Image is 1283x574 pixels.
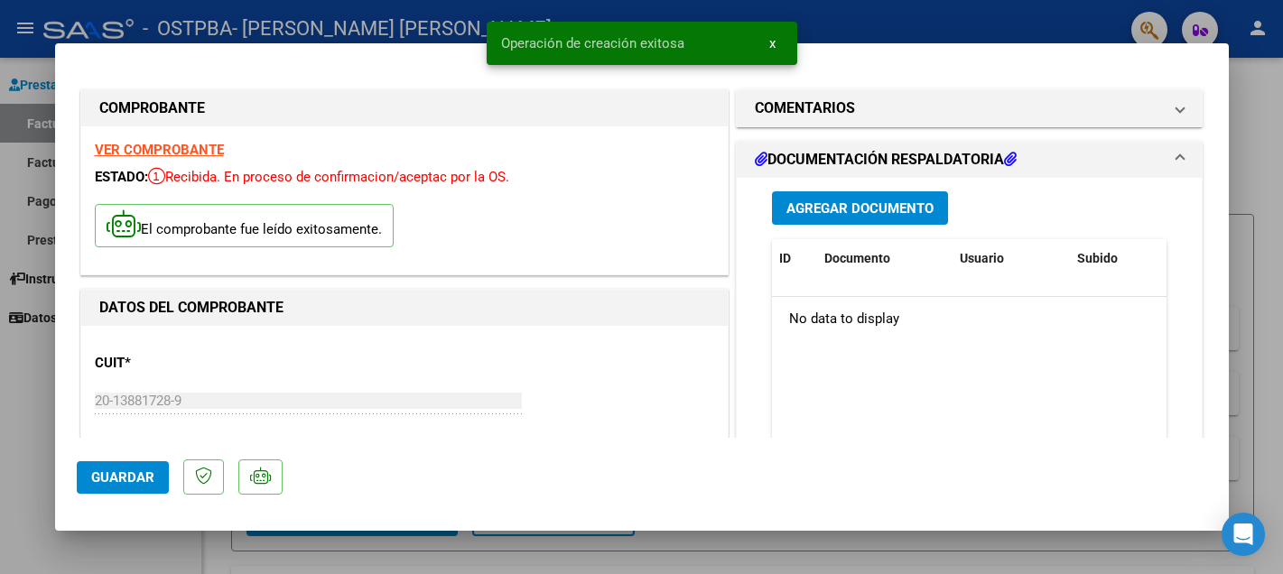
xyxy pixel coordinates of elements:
[960,251,1004,265] span: Usuario
[755,149,1017,171] h1: DOCUMENTACIÓN RESPALDATORIA
[501,34,684,52] span: Operación de creación exitosa
[99,99,205,116] strong: COMPROBANTE
[772,191,948,225] button: Agregar Documento
[737,90,1203,126] mat-expansion-panel-header: COMENTARIOS
[1070,239,1160,278] datatable-header-cell: Subido
[737,178,1203,552] div: DOCUMENTACIÓN RESPALDATORIA
[1077,251,1118,265] span: Subido
[824,251,890,265] span: Documento
[95,169,148,185] span: ESTADO:
[95,204,394,248] p: El comprobante fue leído exitosamente.
[99,299,284,316] strong: DATOS DEL COMPROBANTE
[95,353,281,374] p: CUIT
[755,97,855,119] h1: COMENTARIOS
[91,469,154,486] span: Guardar
[148,169,509,185] span: Recibida. En proceso de confirmacion/aceptac por la OS.
[772,239,817,278] datatable-header-cell: ID
[95,142,224,158] a: VER COMPROBANTE
[769,35,776,51] span: x
[953,239,1070,278] datatable-header-cell: Usuario
[772,297,1167,342] div: No data to display
[786,200,934,217] span: Agregar Documento
[755,27,790,60] button: x
[1222,513,1265,556] div: Open Intercom Messenger
[817,239,953,278] datatable-header-cell: Documento
[737,142,1203,178] mat-expansion-panel-header: DOCUMENTACIÓN RESPALDATORIA
[1160,239,1250,278] datatable-header-cell: Acción
[77,461,169,494] button: Guardar
[779,251,791,265] span: ID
